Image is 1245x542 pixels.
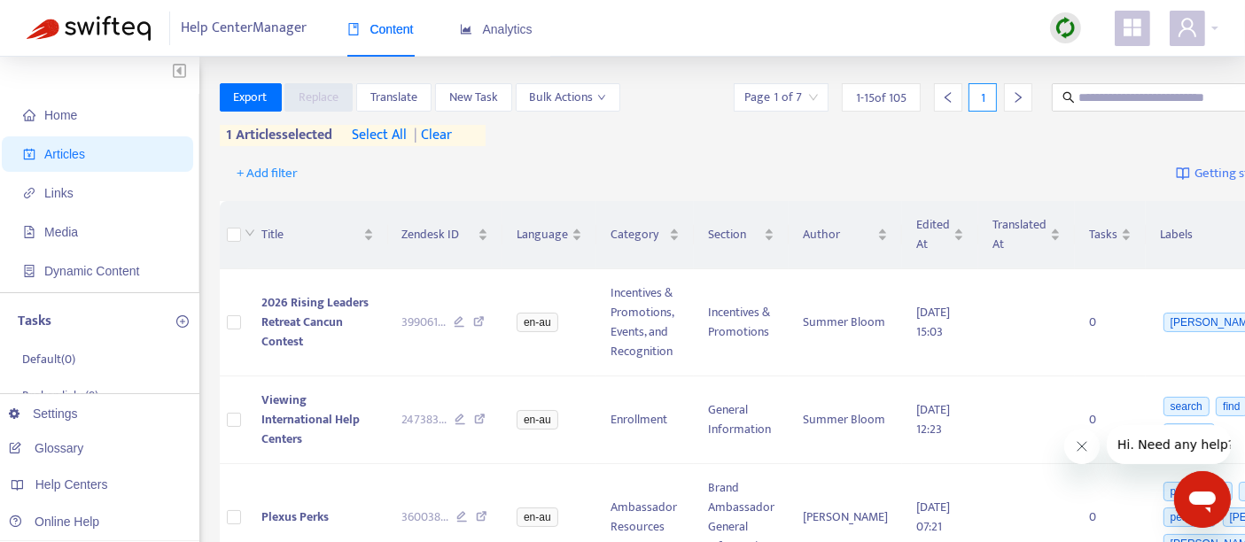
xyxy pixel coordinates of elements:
span: file-image [23,226,35,238]
th: Category [596,201,694,269]
span: 247383 ... [402,410,447,430]
span: plus-circle [176,315,189,328]
span: clear [408,125,452,146]
span: select all [353,125,408,146]
span: Bulk Actions [530,88,606,107]
span: down [245,228,255,238]
th: Edited At [902,201,978,269]
td: Enrollment [596,376,694,464]
span: Edited At [916,215,950,254]
td: 0 [1075,269,1146,376]
span: Title [262,225,360,244]
span: Viewing International Help Centers [262,390,361,449]
span: Content [347,22,414,36]
span: 1 articles selected [220,125,333,146]
th: Author [789,201,902,269]
span: user [1177,17,1198,38]
span: Language [517,225,568,244]
span: search [1062,91,1075,104]
th: Tasks [1075,201,1146,269]
iframe: Close message [1064,429,1100,464]
span: [DATE] 15:03 [916,302,950,342]
span: Author [803,225,874,244]
a: Glossary [9,441,83,455]
td: General Information [694,376,789,464]
span: container [23,265,35,277]
button: Translate [356,83,432,112]
span: New Task [449,88,498,107]
span: Home [44,108,77,122]
span: kb team [1163,423,1216,443]
span: home [23,109,35,121]
p: Broken links ( 8 ) [22,386,98,405]
span: appstore [1122,17,1143,38]
span: perk credits [1163,482,1233,501]
button: New Task [435,83,512,112]
iframe: Button to launch messaging window [1174,471,1231,528]
span: Articles [44,147,85,161]
button: Bulk Actionsdown [516,83,620,112]
span: Export [234,88,268,107]
div: 1 [969,83,997,112]
span: [DATE] 07:21 [916,497,950,537]
th: Translated At [978,201,1075,269]
p: Tasks [18,311,51,332]
span: | [414,123,417,147]
span: 360038 ... [402,507,449,527]
span: Hi. Need any help? [11,12,128,27]
span: Translate [370,88,417,107]
span: en-au [517,507,558,527]
p: Default ( 0 ) [22,350,75,368]
td: Incentives & Promotions, Events, and Recognition [596,269,694,376]
img: Swifteq [27,16,151,41]
a: Online Help [9,515,99,529]
th: Title [248,201,388,269]
th: Zendesk ID [388,201,503,269]
span: Media [44,225,78,239]
td: 0 [1075,376,1146,464]
span: Help Center Manager [182,12,307,45]
td: Incentives & Promotions [694,269,789,376]
a: Settings [9,406,78,421]
span: down [597,93,606,102]
span: 1 - 15 of 105 [856,89,907,107]
th: Language [502,201,596,269]
td: Summer Bloom [789,269,902,376]
span: link [23,187,35,199]
span: Analytics [460,22,533,36]
iframe: Message from company [1107,425,1231,464]
span: Section [708,225,760,244]
span: + Add filter [237,163,299,184]
span: Translated At [992,215,1047,254]
span: Zendesk ID [402,225,475,244]
span: search [1163,397,1210,416]
span: Help Centers [35,477,108,492]
span: en-au [517,410,558,430]
span: Category [611,225,665,244]
img: image-link [1176,166,1190,181]
span: 399061 ... [402,313,447,332]
span: left [942,91,954,104]
td: Summer Bloom [789,376,902,464]
span: Plexus Perks [262,507,330,527]
span: account-book [23,148,35,160]
span: perk tier [1163,507,1216,527]
span: Dynamic Content [44,264,139,278]
span: Tasks [1089,225,1117,244]
span: right [1012,91,1024,104]
span: Links [44,186,74,200]
span: en-au [517,313,558,332]
img: sync.dc5367851b00ba804db3.png [1054,17,1077,39]
span: book [347,23,360,35]
span: 2026 Rising Leaders Retreat Cancun Contest [262,292,370,352]
button: Export [220,83,282,112]
th: Section [694,201,789,269]
span: area-chart [460,23,472,35]
button: + Add filter [224,159,312,188]
span: [DATE] 12:23 [916,399,950,439]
